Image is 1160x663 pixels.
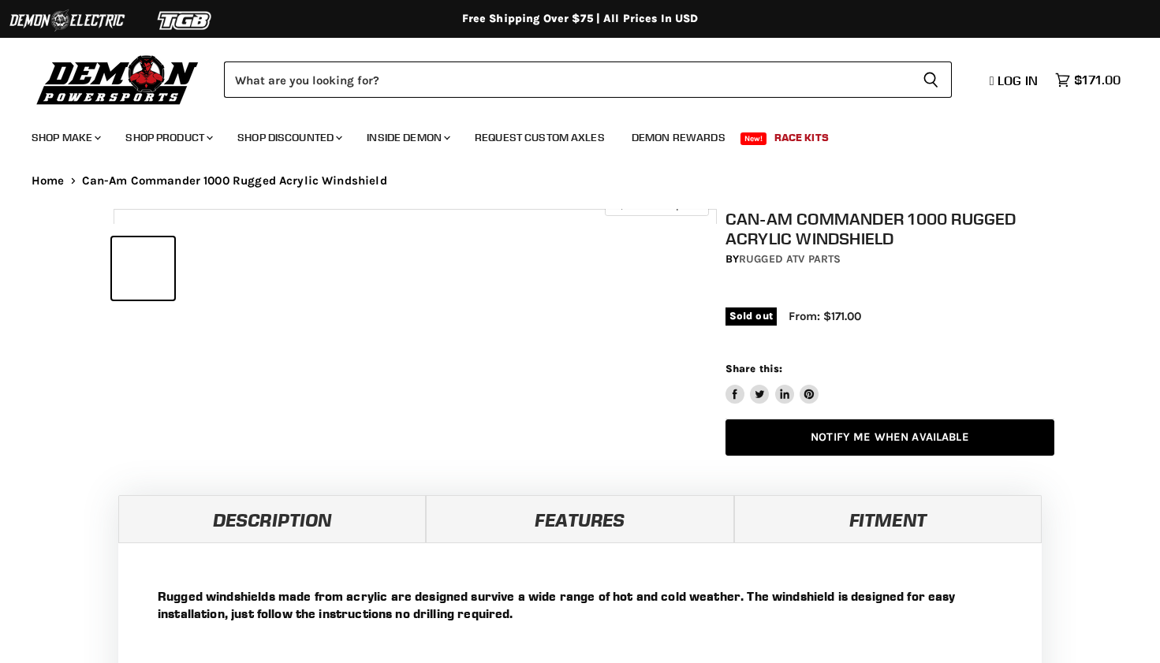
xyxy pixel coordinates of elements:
img: Demon Electric Logo 2 [8,6,126,35]
p: Rugged windshields made from acrylic are designed survive a wide range of hot and cold weather. T... [158,587,1002,622]
a: Demon Rewards [620,121,737,154]
a: Home [32,174,65,188]
aside: Share this: [725,362,819,404]
a: Features [426,495,733,542]
a: Request Custom Axles [463,121,617,154]
span: New! [740,132,767,145]
a: $171.00 [1047,69,1128,91]
span: Share this: [725,363,782,374]
img: TGB Logo 2 [126,6,244,35]
span: From: $171.00 [789,309,861,323]
span: Click to expand [613,199,700,210]
a: Fitment [734,495,1042,542]
ul: Main menu [20,115,1117,154]
a: Notify Me When Available [725,419,1054,456]
a: Shop Discounted [226,121,352,154]
a: Inside Demon [355,121,460,154]
a: Rugged ATV Parts [739,252,841,266]
button: Search [910,61,952,98]
a: Description [118,495,426,542]
span: Can-Am Commander 1000 Rugged Acrylic Windshield [82,174,387,188]
h1: Can-Am Commander 1000 Rugged Acrylic Windshield [725,209,1054,248]
span: Log in [998,73,1038,88]
a: Shop Product [114,121,222,154]
span: Sold out [725,307,777,325]
a: Shop Make [20,121,110,154]
span: $171.00 [1074,73,1121,88]
button: IMAGE thumbnail [112,237,174,300]
form: Product [224,61,952,98]
a: Race Kits [763,121,841,154]
a: Log in [983,73,1047,88]
div: by [725,251,1054,268]
input: Search [224,61,910,98]
img: Demon Powersports [32,51,204,107]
